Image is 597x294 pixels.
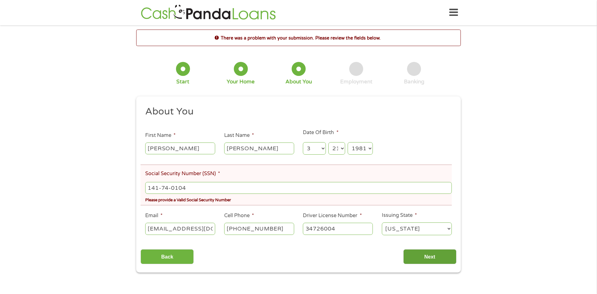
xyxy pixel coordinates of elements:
[224,132,254,139] label: Last Name
[404,78,424,85] div: Banking
[403,249,456,264] input: Next
[382,212,417,219] label: Issuing State
[285,78,312,85] div: About You
[227,78,255,85] div: Your Home
[145,132,176,139] label: First Name
[145,105,447,118] h2: About You
[145,142,215,154] input: John
[145,182,452,194] input: 078-05-1120
[139,4,278,21] img: GetLoanNow Logo
[224,223,294,235] input: (541) 754-3010
[141,249,194,264] input: Back
[224,212,254,219] label: Cell Phone
[224,142,294,154] input: Smith
[176,78,189,85] div: Start
[340,78,373,85] div: Employment
[303,212,362,219] label: Driver License Number
[145,170,220,177] label: Social Security Number (SSN)
[303,129,338,136] label: Date Of Birth
[145,223,215,235] input: john@gmail.com
[145,212,163,219] label: Email
[145,195,452,203] div: Please provide a Valid Social Security Number
[137,35,460,41] h2: There was a problem with your submission. Please review the fields below.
